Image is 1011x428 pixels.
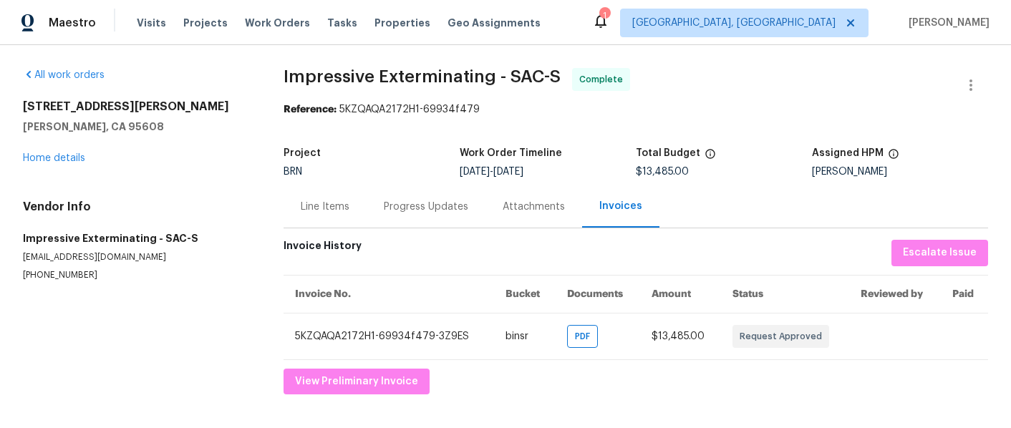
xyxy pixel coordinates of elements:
[941,275,988,313] th: Paid
[448,16,541,30] span: Geo Assignments
[284,240,362,259] h6: Invoice History
[567,325,598,348] div: PDF
[23,269,249,281] p: [PHONE_NUMBER]
[327,18,357,28] span: Tasks
[640,275,721,313] th: Amount
[245,16,310,30] span: Work Orders
[705,148,716,167] span: The total cost of line items that have been proposed by Opendoor. This sum includes line items th...
[23,231,249,245] h5: Impressive Exterminating - SAC-S
[721,275,849,313] th: Status
[888,148,899,167] span: The hpm assigned to this work order.
[891,240,988,266] button: Escalate Issue
[301,200,349,214] div: Line Items
[137,16,166,30] span: Visits
[284,68,561,85] span: Impressive Exterminating - SAC-S
[575,329,596,344] span: PDF
[494,275,556,313] th: Bucket
[636,167,689,177] span: $13,485.00
[636,148,700,158] h5: Total Budget
[23,70,105,80] a: All work orders
[284,275,494,313] th: Invoice No.
[284,369,430,395] button: View Preliminary Invoice
[460,167,490,177] span: [DATE]
[295,373,418,391] span: View Preliminary Invoice
[284,102,988,117] div: 5KZQAQA2172H1-69934f479
[23,120,249,134] h5: [PERSON_NAME], CA 95608
[632,16,836,30] span: [GEOGRAPHIC_DATA], [GEOGRAPHIC_DATA]
[849,275,940,313] th: Reviewed by
[903,244,977,262] span: Escalate Issue
[493,167,523,177] span: [DATE]
[284,104,337,115] b: Reference:
[284,313,494,359] td: 5KZQAQA2172H1-69934f479-3Z9ES
[23,99,249,114] h2: [STREET_ADDRESS][PERSON_NAME]
[503,200,565,214] div: Attachments
[812,167,988,177] div: [PERSON_NAME]
[284,167,302,177] span: BRN
[23,200,249,214] h4: Vendor Info
[494,313,556,359] td: binsr
[460,167,523,177] span: -
[374,16,430,30] span: Properties
[556,275,640,313] th: Documents
[599,199,642,213] div: Invoices
[49,16,96,30] span: Maestro
[23,153,85,163] a: Home details
[384,200,468,214] div: Progress Updates
[903,16,990,30] span: [PERSON_NAME]
[579,72,629,87] span: Complete
[23,251,249,263] p: [EMAIL_ADDRESS][DOMAIN_NAME]
[812,148,884,158] h5: Assigned HPM
[652,331,705,341] span: $13,485.00
[740,329,828,344] span: Request Approved
[599,9,609,23] div: 1
[183,16,228,30] span: Projects
[460,148,562,158] h5: Work Order Timeline
[284,148,321,158] h5: Project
